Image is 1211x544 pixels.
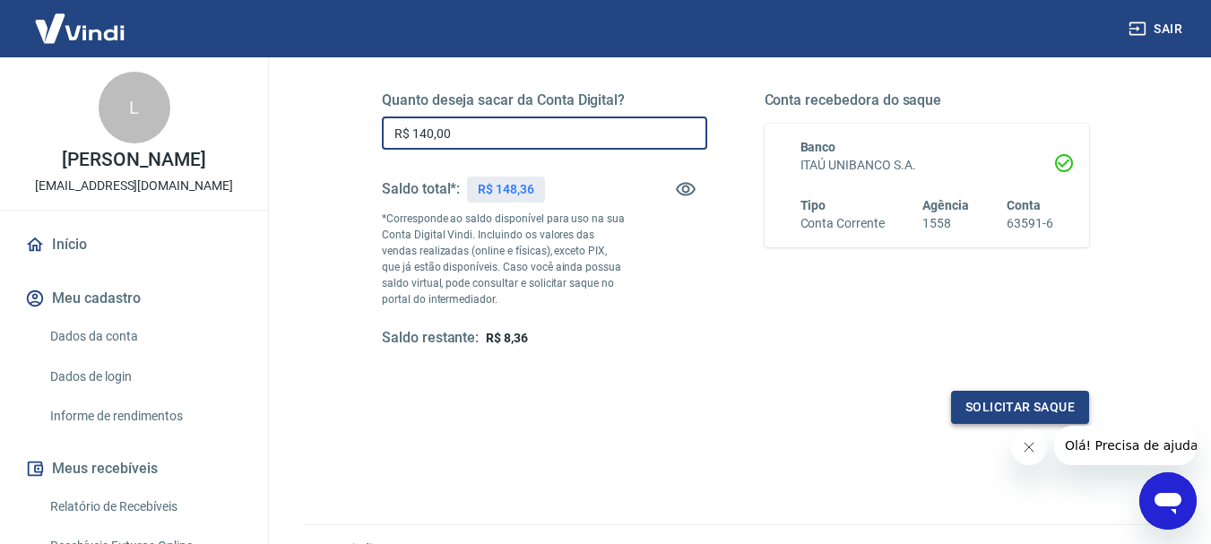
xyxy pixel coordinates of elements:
[1054,426,1197,465] iframe: Mensagem da empresa
[922,198,969,212] span: Agência
[800,198,826,212] span: Tipo
[22,1,138,56] img: Vindi
[43,318,247,355] a: Dados da conta
[99,72,170,143] div: L
[382,180,460,198] h5: Saldo total*:
[382,91,707,109] h5: Quanto deseja sacar da Conta Digital?
[22,225,247,264] a: Início
[1139,472,1197,530] iframe: Botão para abrir a janela de mensagens
[43,398,247,435] a: Informe de rendimentos
[1007,214,1053,233] h6: 63591-6
[800,140,836,154] span: Banco
[1011,429,1047,465] iframe: Fechar mensagem
[486,331,528,345] span: R$ 8,36
[22,449,247,488] button: Meus recebíveis
[1007,198,1041,212] span: Conta
[22,279,247,318] button: Meu cadastro
[478,180,534,199] p: R$ 148,36
[43,488,247,525] a: Relatório de Recebíveis
[35,177,233,195] p: [EMAIL_ADDRESS][DOMAIN_NAME]
[382,329,479,348] h5: Saldo restante:
[62,151,205,169] p: [PERSON_NAME]
[800,214,885,233] h6: Conta Corrente
[1125,13,1189,46] button: Sair
[43,358,247,395] a: Dados de login
[922,214,969,233] h6: 1558
[382,211,626,307] p: *Corresponde ao saldo disponível para uso na sua Conta Digital Vindi. Incluindo os valores das ve...
[765,91,1090,109] h5: Conta recebedora do saque
[951,391,1089,424] button: Solicitar saque
[800,156,1054,175] h6: ITAÚ UNIBANCO S.A.
[11,13,151,27] span: Olá! Precisa de ajuda?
